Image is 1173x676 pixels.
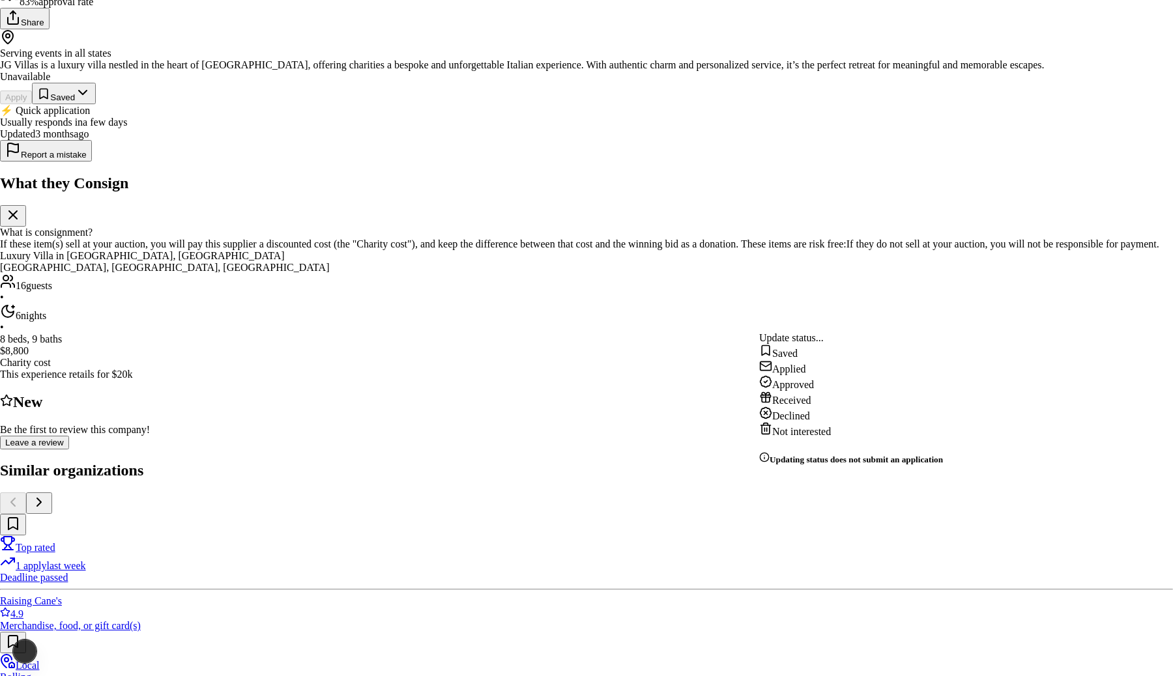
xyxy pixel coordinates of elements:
div: Update status... [759,332,943,344]
div: Approved [759,375,943,391]
div: Declined [759,406,943,422]
div: Not interested [759,422,943,438]
h5: Updating status does not submit an application [759,452,943,465]
div: Received [759,391,943,406]
div: Applied [759,359,943,375]
div: Saved [759,344,943,359]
